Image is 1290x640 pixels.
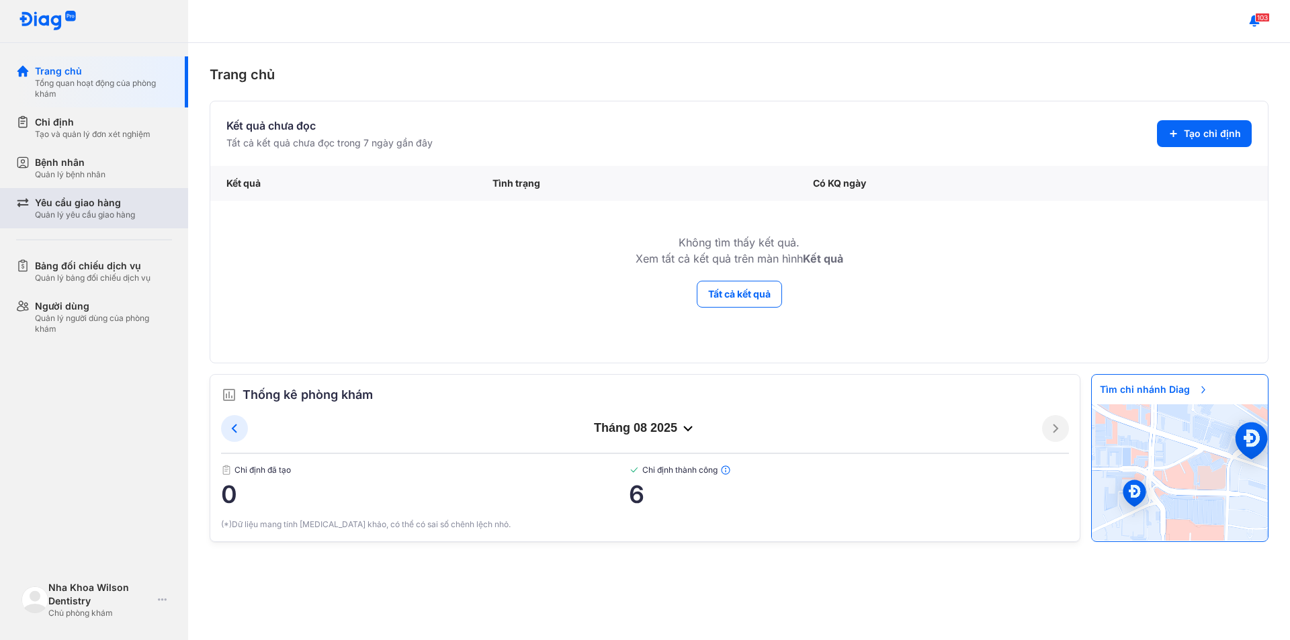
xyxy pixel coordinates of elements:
[1157,120,1252,147] button: Tạo chỉ định
[35,156,105,169] div: Bệnh nhân
[48,581,153,608] div: Nha Khoa Wilson Dentistry
[35,169,105,180] div: Quản lý bệnh nhân
[629,465,1069,475] span: Chỉ định thành công
[629,465,640,475] img: checked-green.01cc79e0.svg
[19,11,77,32] img: logo
[35,129,150,140] div: Tạo và quản lý đơn xét nghiệm
[226,136,433,150] div: Tất cả kết quả chưa đọc trong 7 ngày gần đây
[35,259,150,273] div: Bảng đối chiếu dịch vụ
[476,166,797,201] div: Tình trạng
[35,300,172,313] div: Người dùng
[35,116,150,129] div: Chỉ định
[221,465,629,475] span: Chỉ định đã tạo
[226,118,433,134] div: Kết quả chưa đọc
[1184,127,1241,140] span: Tạo chỉ định
[35,273,150,283] div: Quản lý bảng đối chiếu dịch vụ
[803,252,843,265] b: Kết quả
[210,166,476,201] div: Kết quả
[221,465,232,475] img: document.50c4cfd0.svg
[243,385,373,404] span: Thống kê phòng khám
[797,166,1139,201] div: Có KQ ngày
[248,420,1042,437] div: tháng 08 2025
[210,64,1268,85] div: Trang chủ
[21,586,48,613] img: logo
[221,481,629,508] span: 0
[35,64,172,78] div: Trang chủ
[629,481,1069,508] span: 6
[221,387,237,403] img: order.5a6da16c.svg
[35,313,172,334] div: Quản lý người dùng của phòng khám
[221,518,1069,531] div: (*)Dữ liệu mang tính [MEDICAL_DATA] khảo, có thể có sai số chênh lệch nhỏ.
[697,281,782,308] button: Tất cả kết quả
[1092,375,1217,404] span: Tìm chi nhánh Diag
[35,78,172,99] div: Tổng quan hoạt động của phòng khám
[720,465,731,475] img: info.7e716105.svg
[35,196,135,210] div: Yêu cầu giao hàng
[35,210,135,220] div: Quản lý yêu cầu giao hàng
[1255,13,1270,22] span: 103
[48,608,153,619] div: Chủ phòng khám
[210,201,1268,280] td: Không tìm thấy kết quả. Xem tất cả kết quả trên màn hình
